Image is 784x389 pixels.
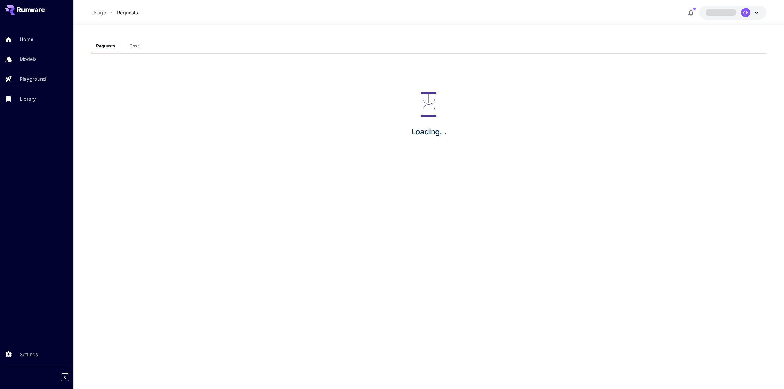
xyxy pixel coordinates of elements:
[91,9,138,16] nav: breadcrumb
[20,95,36,103] p: Library
[130,43,139,49] span: Cost
[61,373,69,381] button: Collapse sidebar
[20,351,38,358] p: Settings
[20,36,33,43] p: Home
[699,6,766,20] button: GK
[96,43,115,49] span: Requests
[741,8,750,17] div: GK
[66,372,73,383] div: Collapse sidebar
[117,9,138,16] a: Requests
[20,55,36,63] p: Models
[91,9,106,16] a: Usage
[411,126,446,137] p: Loading...
[20,75,46,83] p: Playground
